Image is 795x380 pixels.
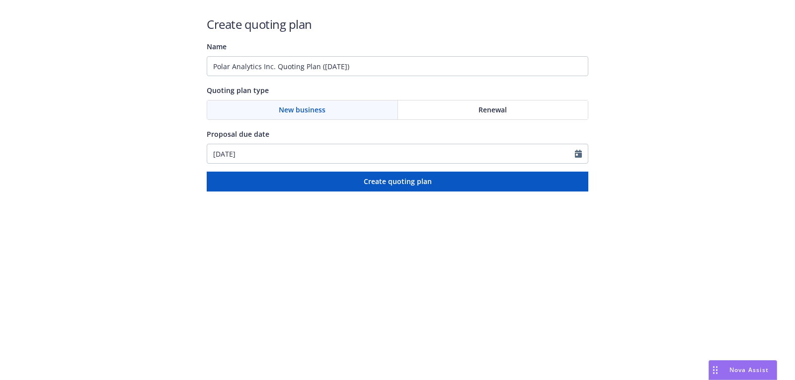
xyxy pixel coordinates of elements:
[478,104,507,115] span: Renewal
[207,144,575,163] input: MM/DD/YYYY
[207,16,588,32] h1: Create quoting plan
[575,150,582,158] svg: Calendar
[207,129,269,139] span: Proposal due date
[364,177,432,186] span: Create quoting plan
[709,360,777,380] button: Nova Assist
[709,361,721,380] div: Drag to move
[207,42,227,51] span: Name
[207,172,588,191] button: Create quoting plan
[207,56,588,76] input: Quoting plan name
[279,104,325,115] span: New business
[207,86,269,95] span: Quoting plan type
[729,366,769,374] span: Nova Assist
